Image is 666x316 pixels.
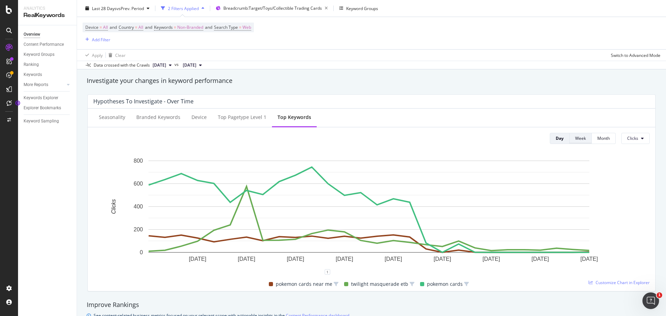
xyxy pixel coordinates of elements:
[153,62,166,68] span: 2025 Sep. 29th
[657,292,662,298] span: 1
[87,300,656,309] div: Improve Rankings
[434,256,451,262] text: [DATE]
[83,3,152,14] button: Last 28 DaysvsPrev. Period
[158,3,207,14] button: 2 Filters Applied
[239,24,241,30] span: =
[597,135,610,141] div: Month
[550,133,570,144] button: Day
[24,11,71,19] div: RealKeywords
[213,3,331,14] button: Breadcrumb:Target/Toys/Collectible Trading Cards
[83,35,110,44] button: Add Filter
[596,280,650,285] span: Customize Chart in Explorer
[92,5,117,11] span: Last 28 Days
[115,52,126,58] div: Clear
[238,256,255,262] text: [DATE]
[15,100,21,106] div: Tooltip anchor
[83,50,103,61] button: Apply
[592,133,616,144] button: Month
[136,114,180,121] div: Branded Keywords
[608,50,660,61] button: Switch to Advanced Mode
[110,24,117,30] span: and
[189,256,206,262] text: [DATE]
[24,31,40,38] div: Overview
[24,94,58,102] div: Keywords Explorer
[106,50,126,61] button: Clear
[621,133,650,144] button: Clicks
[205,24,212,30] span: and
[277,114,311,121] div: Top Keywords
[483,256,500,262] text: [DATE]
[346,5,378,11] div: Keyword Groups
[154,24,173,30] span: Keywords
[24,31,72,38] a: Overview
[24,71,42,78] div: Keywords
[287,256,304,262] text: [DATE]
[117,5,144,11] span: vs Prev. Period
[24,51,54,58] div: Keyword Groups
[24,118,72,125] a: Keyword Sampling
[24,41,64,48] div: Content Performance
[24,104,72,112] a: Explorer Bookmarks
[87,76,656,85] div: Investigate your changes in keyword performance
[92,36,110,42] div: Add Filter
[138,23,143,32] span: All
[134,227,143,232] text: 200
[242,23,251,32] span: Web
[24,81,65,88] a: More Reports
[24,41,72,48] a: Content Performance
[218,114,266,121] div: Top pagetype Level 1
[111,199,117,214] text: Clicks
[627,135,638,141] span: Clicks
[24,71,72,78] a: Keywords
[642,292,659,309] iframe: Intercom live chat
[570,133,592,144] button: Week
[24,61,39,68] div: Ranking
[589,280,650,285] a: Customize Chart in Explorer
[580,256,598,262] text: [DATE]
[134,181,143,187] text: 600
[611,52,660,58] div: Switch to Advanced Mode
[168,5,199,11] div: 2 Filters Applied
[325,269,330,275] div: 1
[531,256,549,262] text: [DATE]
[99,114,125,121] div: Seasonality
[177,23,203,32] span: Non-Branded
[135,24,137,30] span: =
[85,24,99,30] span: Device
[103,23,108,32] span: All
[93,157,644,272] svg: A chart.
[336,3,381,14] button: Keyword Groups
[276,280,332,288] span: pokemon cards near me
[145,24,152,30] span: and
[191,114,207,121] div: Device
[214,24,238,30] span: Search Type
[336,256,353,262] text: [DATE]
[24,118,59,125] div: Keyword Sampling
[174,61,180,68] span: vs
[183,62,196,68] span: 2025 Sep. 1st
[92,52,103,58] div: Apply
[556,135,564,141] div: Day
[24,81,48,88] div: More Reports
[24,94,72,102] a: Keywords Explorer
[174,24,176,30] span: =
[385,256,402,262] text: [DATE]
[223,5,322,11] span: Breadcrumb: Target/Toys/Collectible Trading Cards
[134,204,143,210] text: 400
[351,280,408,288] span: twilight masquerade etb
[93,98,194,105] div: Hypotheses to Investigate - Over Time
[24,6,71,11] div: Analytics
[24,61,72,68] a: Ranking
[24,51,72,58] a: Keyword Groups
[134,158,143,164] text: 800
[100,24,102,30] span: =
[575,135,586,141] div: Week
[119,24,134,30] span: Country
[94,62,150,68] div: Data crossed with the Crawls
[427,280,463,288] span: pokemon cards
[180,61,205,69] button: [DATE]
[24,104,61,112] div: Explorer Bookmarks
[150,61,174,69] button: [DATE]
[140,249,143,255] text: 0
